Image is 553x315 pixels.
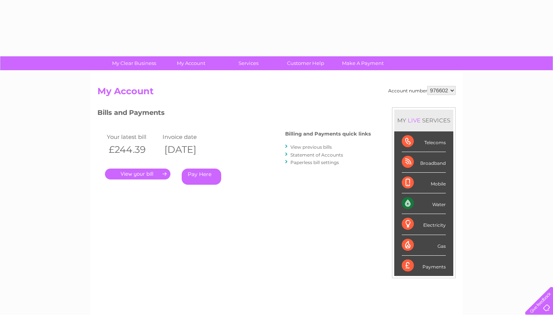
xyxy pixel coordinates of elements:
td: Your latest bill [105,132,161,142]
div: Telecoms [402,131,446,152]
div: Water [402,193,446,214]
a: View previous bills [290,144,332,150]
a: Paperless bill settings [290,160,339,165]
th: £244.39 [105,142,161,157]
div: LIVE [406,117,422,124]
h2: My Account [97,86,456,100]
div: MY SERVICES [394,110,453,131]
th: [DATE] [161,142,216,157]
div: Electricity [402,214,446,235]
td: Invoice date [161,132,216,142]
a: My Clear Business [103,56,165,70]
a: Services [217,56,280,70]
a: . [105,169,170,179]
a: Make A Payment [332,56,394,70]
div: Gas [402,235,446,256]
a: Statement of Accounts [290,152,343,158]
h3: Bills and Payments [97,107,371,121]
a: Customer Help [275,56,337,70]
h4: Billing and Payments quick links [285,131,371,137]
div: Payments [402,256,446,276]
a: Pay Here [182,169,221,185]
div: Broadband [402,152,446,173]
div: Account number [388,86,456,95]
a: My Account [160,56,222,70]
div: Mobile [402,173,446,193]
